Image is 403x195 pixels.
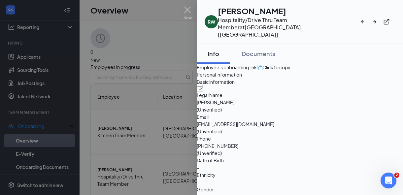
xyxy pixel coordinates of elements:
[197,186,403,193] span: Gender
[197,179,403,186] span: -
[203,49,223,58] div: Info
[197,120,403,128] span: [EMAIL_ADDRESS][DOMAIN_NAME]
[197,113,403,120] span: Email
[197,171,403,179] span: Ethnicity
[394,173,399,178] span: 2
[197,64,257,71] span: Employee's onboarding link
[257,65,262,70] img: click-to-copy.71757273a98fde459dfc.svg
[197,106,403,113] span: (Unverified)
[359,16,371,28] button: ArrowLeftNew
[383,18,390,25] svg: ExternalLink
[371,18,378,25] svg: ArrowRight
[197,149,403,157] span: (Unverified)
[242,49,275,58] div: Documents
[197,157,403,164] span: Date of Birth
[197,142,403,149] span: [PHONE_NUMBER]
[197,91,403,99] span: Legal Name
[197,135,403,142] span: Phone
[383,16,395,28] button: ExternalLink
[197,78,403,85] span: Basic information
[218,5,359,16] h1: [PERSON_NAME]
[208,18,215,25] div: RW
[359,18,366,25] svg: ArrowLeftNew
[197,99,403,106] span: [PERSON_NAME]
[257,64,290,71] button: Click to copy
[381,173,396,188] iframe: Intercom live chat
[197,128,403,135] span: (Unverified)
[371,16,383,28] button: ArrowRight
[197,71,403,78] span: Personal information
[197,164,403,171] span: -
[218,16,359,38] div: Hospitality/Drive Thru Team Member at [GEOGRAPHIC_DATA] [[GEOGRAPHIC_DATA]]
